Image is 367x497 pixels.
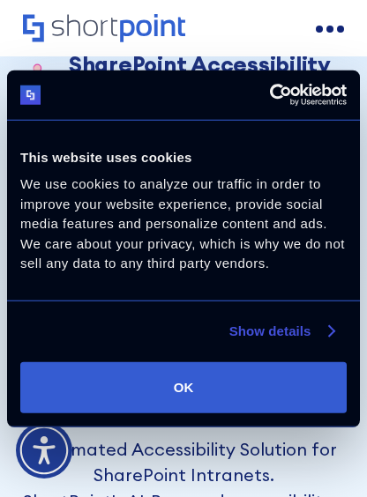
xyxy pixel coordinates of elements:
div: This website uses cookies [20,146,347,167]
h2: Automated Accessibility Solution for SharePoint Intranets. [23,436,344,488]
span: We use cookies to analyze our traffic in order to improve your website experience, provide social... [20,176,345,271]
a: Home [23,14,185,45]
button: OK [20,361,347,412]
img: logo [20,85,41,105]
a: open menu [316,15,344,43]
div: Accessibility Menu [16,422,72,478]
a: Usercentrics Cookiebot - opens in a new window [192,84,347,107]
a: Show details [229,321,333,342]
img: Accessibility for SharePoint [23,63,51,93]
iframe: Chat Widget [279,412,367,497]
